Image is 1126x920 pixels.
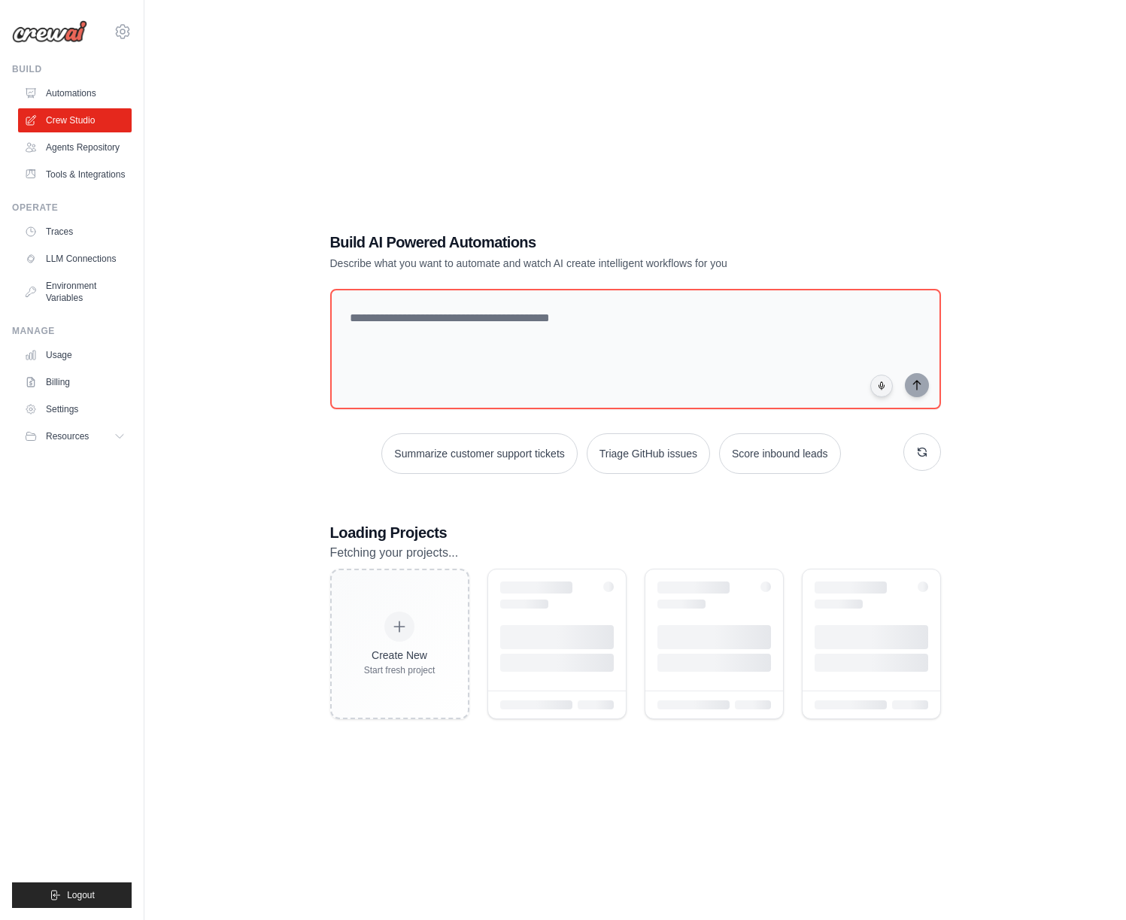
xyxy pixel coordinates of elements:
[12,63,132,75] div: Build
[18,247,132,271] a: LLM Connections
[330,522,941,543] h3: Loading Projects
[18,135,132,159] a: Agents Repository
[381,433,577,474] button: Summarize customer support tickets
[18,274,132,310] a: Environment Variables
[330,543,941,563] p: Fetching your projects...
[719,433,841,474] button: Score inbound leads
[12,202,132,214] div: Operate
[18,424,132,448] button: Resources
[330,232,836,253] h1: Build AI Powered Automations
[330,256,836,271] p: Describe what you want to automate and watch AI create intelligent workflows for you
[18,108,132,132] a: Crew Studio
[18,220,132,244] a: Traces
[18,162,132,187] a: Tools & Integrations
[12,20,87,43] img: Logo
[364,648,436,663] div: Create New
[870,375,893,397] button: Click to speak your automation idea
[364,664,436,676] div: Start fresh project
[18,397,132,421] a: Settings
[12,325,132,337] div: Manage
[903,433,941,471] button: Get new suggestions
[18,81,132,105] a: Automations
[12,882,132,908] button: Logout
[18,343,132,367] a: Usage
[18,370,132,394] a: Billing
[587,433,710,474] button: Triage GitHub issues
[46,430,89,442] span: Resources
[67,889,95,901] span: Logout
